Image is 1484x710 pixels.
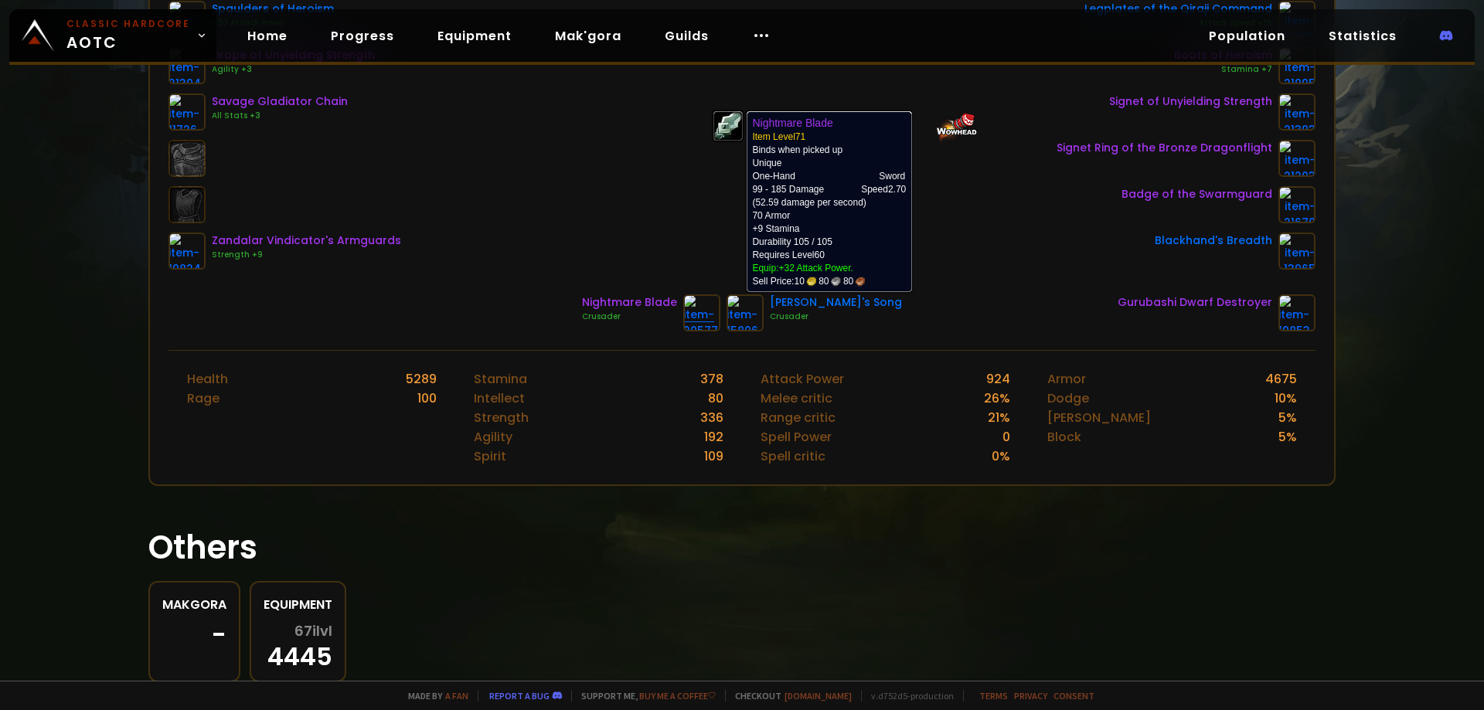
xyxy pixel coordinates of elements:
[843,275,865,288] span: 80
[489,690,550,702] a: Report a bug
[752,263,853,273] span: Equip:
[761,408,836,427] div: Range critic
[992,447,1010,466] div: 0 %
[761,427,832,447] div: Spell Power
[1047,427,1081,447] div: Block
[986,369,1010,389] div: 924
[571,690,716,702] span: Support me,
[250,581,346,682] a: Equipment67ilvl4445
[1278,427,1297,447] div: 5 %
[212,233,401,249] div: Zandalar Vindicator's Armguards
[66,17,190,54] span: AOTC
[1278,233,1316,270] img: item-13965
[187,369,228,389] div: Health
[778,263,853,273] a: +32 Attack Power.
[819,275,840,288] span: 80
[1278,47,1316,84] img: item-21995
[187,389,220,408] div: Rage
[474,389,525,408] div: Intellect
[879,171,905,182] span: Sword
[212,249,401,261] div: Strength +9
[752,116,906,249] td: Binds when picked up Unique (52.59 damage per second) Durability 105 / 105
[212,1,334,17] div: Spaulders of Heroism
[1278,408,1297,427] div: 5 %
[1174,63,1272,76] div: Stamina +7
[1122,186,1272,202] div: Badge of the Swarmguard
[399,690,468,702] span: Made by
[752,117,832,129] b: Nightmare Blade
[9,9,216,62] a: Classic HardcoreAOTC
[162,595,226,614] div: Makgora
[785,690,852,702] a: [DOMAIN_NAME]
[582,311,677,323] div: Crusader
[1275,389,1297,408] div: 10 %
[212,63,375,76] div: Agility +3
[752,249,906,288] td: Requires Level 60
[704,427,723,447] div: 192
[474,369,527,389] div: Stamina
[794,275,815,288] span: 10
[1057,140,1272,156] div: Signet Ring of the Bronze Dragonflight
[148,523,1336,572] h1: Others
[700,369,723,389] div: 378
[752,210,790,221] span: 70 Armor
[770,294,902,311] div: [PERSON_NAME]'s Song
[1155,233,1272,249] div: Blackhand's Breadth
[752,184,824,195] span: 99 - 185 Damage
[752,275,906,288] div: Sell Price:
[727,294,764,331] img: item-15806
[752,170,814,183] td: One-Hand
[704,447,723,466] div: 109
[761,369,844,389] div: Attack Power
[761,447,825,466] div: Spell critic
[1196,20,1298,52] a: Population
[1053,690,1094,702] a: Consent
[474,447,506,466] div: Spirit
[264,623,332,668] div: 4445
[543,20,634,52] a: Mak'gora
[652,20,721,52] a: Guilds
[683,294,720,331] img: item-20577
[1014,690,1047,702] a: Privacy
[1278,93,1316,131] img: item-21393
[1047,408,1151,427] div: [PERSON_NAME]
[168,233,206,270] img: item-19824
[582,294,677,311] div: Nightmare Blade
[168,93,206,131] img: item-11726
[752,223,799,234] span: +9 Stamina
[406,369,437,389] div: 5289
[770,311,902,323] div: Crusader
[988,408,1010,427] div: 21 %
[1278,294,1316,331] img: item-19853
[235,20,300,52] a: Home
[294,623,332,639] span: 67 ilvl
[639,690,716,702] a: Buy me a coffee
[761,389,832,408] div: Melee critic
[445,690,468,702] a: a fan
[318,20,407,52] a: Progress
[861,690,954,702] span: v. d752d5 - production
[1109,93,1272,110] div: Signet of Unyielding Strength
[708,389,723,408] div: 80
[725,690,852,702] span: Checkout
[984,389,1010,408] div: 26 %
[212,110,348,122] div: All Stats +3
[1278,140,1316,177] img: item-21203
[66,17,190,31] small: Classic Hardcore
[979,690,1008,702] a: Terms
[474,408,529,427] div: Strength
[212,93,348,110] div: Savage Gladiator Chain
[264,595,332,614] div: Equipment
[1265,369,1297,389] div: 4675
[417,389,437,408] div: 100
[168,47,206,84] img: item-21394
[1084,1,1272,17] div: Legplates of the Qiraji Command
[1278,186,1316,223] img: item-21670
[1047,389,1089,408] div: Dodge
[148,581,240,682] a: Makgora-
[700,408,723,427] div: 336
[1002,427,1010,447] div: 0
[1047,369,1086,389] div: Armor
[1118,294,1272,311] div: Gurubashi Dwarf Destroyer
[474,427,512,447] div: Agility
